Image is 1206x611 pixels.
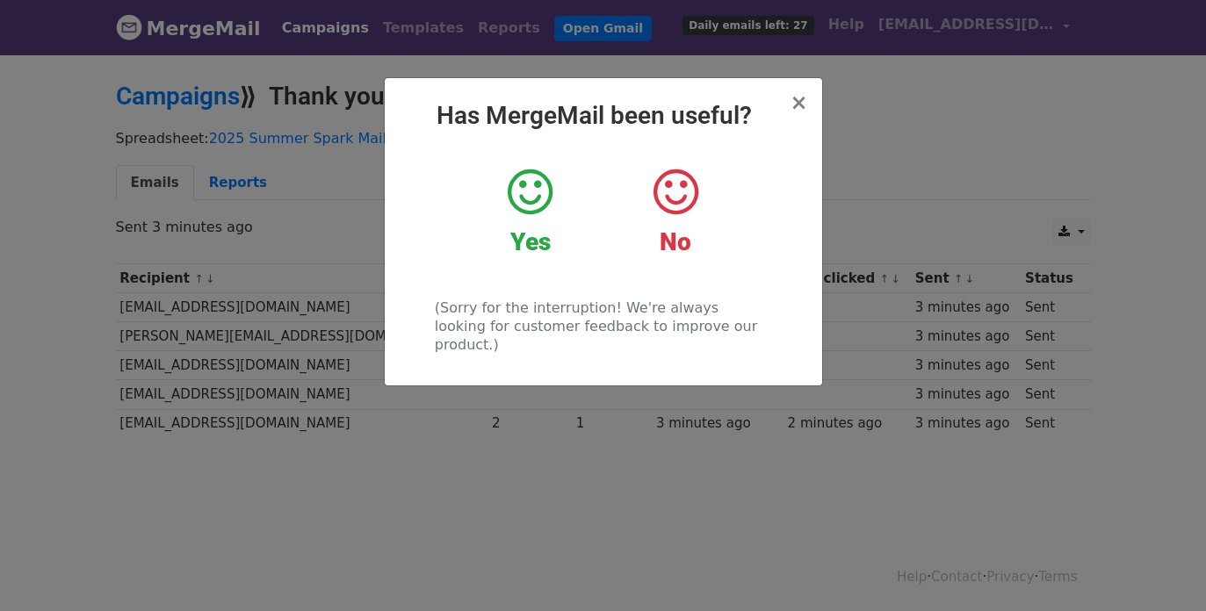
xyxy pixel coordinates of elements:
[790,92,807,113] button: Close
[471,166,589,257] a: Yes
[660,227,691,256] strong: No
[435,298,771,354] p: (Sorry for the interruption! We're always looking for customer feedback to improve our product.)
[399,101,808,131] h2: Has MergeMail been useful?
[510,227,551,256] strong: Yes
[790,90,807,115] span: ×
[616,166,734,257] a: No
